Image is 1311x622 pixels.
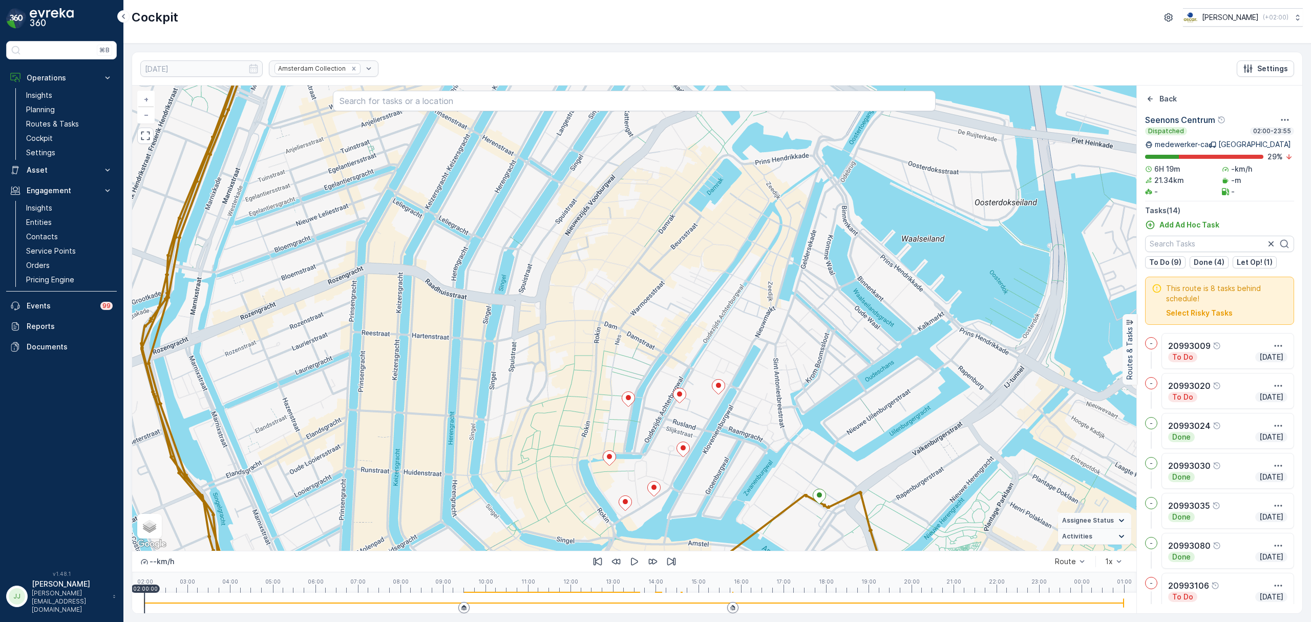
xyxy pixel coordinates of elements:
p: Add Ad Hoc Task [1159,220,1219,230]
p: ( +02:00 ) [1263,13,1288,22]
button: Select Risky Tasks [1166,308,1233,318]
p: 19:00 [861,578,876,585]
p: Settings [1257,64,1288,74]
p: [DATE] [1258,512,1284,522]
p: Reports [27,321,113,331]
p: [DATE] [1258,392,1284,402]
a: Documents [6,337,117,357]
p: 02:00-23:55 [1252,127,1292,135]
p: 12:00 [563,578,578,585]
p: -- km/h [150,556,174,567]
p: Orders [26,260,50,271]
img: logo_dark-DEwI_e13.png [30,8,74,29]
span: Assignee Status [1062,516,1114,525]
p: Planning [26,105,55,115]
a: Insights [22,201,117,215]
p: - [1154,186,1158,197]
span: Activities [1062,532,1092,541]
p: 00:00 [1074,578,1090,585]
p: 21.34km [1154,175,1184,185]
p: Operations [27,73,96,83]
p: 22:00 [989,578,1005,585]
p: Seenons Centrum [1145,114,1215,126]
p: 13:00 [606,578,620,585]
p: 20993020 [1168,380,1211,392]
span: + [144,95,149,103]
p: 23:00 [1031,578,1047,585]
p: - [1150,339,1153,347]
p: [DATE] [1258,592,1284,602]
a: Entities [22,215,117,230]
p: - [1231,186,1235,197]
img: basis-logo_rgb2x.png [1183,12,1198,23]
p: Let Op! (1) [1237,257,1273,267]
p: 10:00 [478,578,493,585]
p: 20993106 [1168,579,1209,592]
div: Help Tooltip Icon [1217,116,1225,124]
p: Entities [26,217,52,227]
p: 20:00 [904,578,920,585]
input: Search for tasks or a location [333,91,936,111]
p: 07:00 [350,578,366,585]
a: Orders [22,258,117,273]
p: ⌘B [99,46,110,54]
a: Reports [6,316,117,337]
p: Asset [27,165,96,175]
p: Back [1159,94,1177,104]
span: − [144,110,149,119]
p: [DATE] [1258,472,1284,482]
p: 17:00 [776,578,791,585]
p: Routes & Tasks [26,119,79,129]
p: 09:00 [435,578,451,585]
p: -km/h [1231,164,1252,174]
a: Settings [22,146,117,160]
p: 21:00 [946,578,961,585]
p: 04:00 [222,578,238,585]
p: [GEOGRAPHIC_DATA] [1218,139,1291,150]
p: To Do (9) [1149,257,1181,267]
button: [PERSON_NAME](+02:00) [1183,8,1303,27]
p: Tasks ( 14 ) [1145,205,1294,216]
p: To Do [1171,392,1194,402]
p: - [1150,499,1153,507]
div: JJ [9,588,25,605]
p: To Do [1171,592,1194,602]
div: Help Tooltip Icon [1213,422,1221,430]
div: Help Tooltip Icon [1213,462,1221,470]
p: - [1150,459,1153,467]
p: 20993024 [1168,420,1211,432]
p: 08:00 [393,578,409,585]
p: 05:00 [265,578,281,585]
p: Routes & Tasks [1125,327,1135,380]
p: Done [1171,552,1192,562]
span: v 1.48.1 [6,571,117,577]
p: [DATE] [1258,432,1284,442]
a: Pricing Engine [22,273,117,287]
button: JJ[PERSON_NAME][PERSON_NAME][EMAIL_ADDRESS][DOMAIN_NAME] [6,579,117,614]
div: Help Tooltip Icon [1213,342,1221,350]
p: [PERSON_NAME] [32,579,108,589]
p: Events [27,301,94,311]
p: - [1150,579,1153,587]
p: Cockpit [132,9,178,26]
p: - [1150,539,1153,547]
button: Settings [1237,60,1294,77]
a: Insights [22,88,117,102]
button: Asset [6,160,117,180]
p: Done [1171,512,1192,522]
summary: Activities [1058,529,1131,545]
p: 99 [102,302,111,310]
div: Help Tooltip Icon [1213,542,1221,550]
button: Done (4) [1190,256,1229,268]
p: Dispatched [1147,127,1185,135]
p: To Do [1171,352,1194,362]
p: Cockpit [26,133,53,143]
button: Engagement [6,180,117,201]
p: [DATE] [1258,552,1284,562]
a: Contacts [22,230,117,244]
p: Pricing Engine [26,275,74,285]
p: Documents [27,342,113,352]
p: Insights [26,90,52,100]
p: 02:00:00 [133,586,158,592]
